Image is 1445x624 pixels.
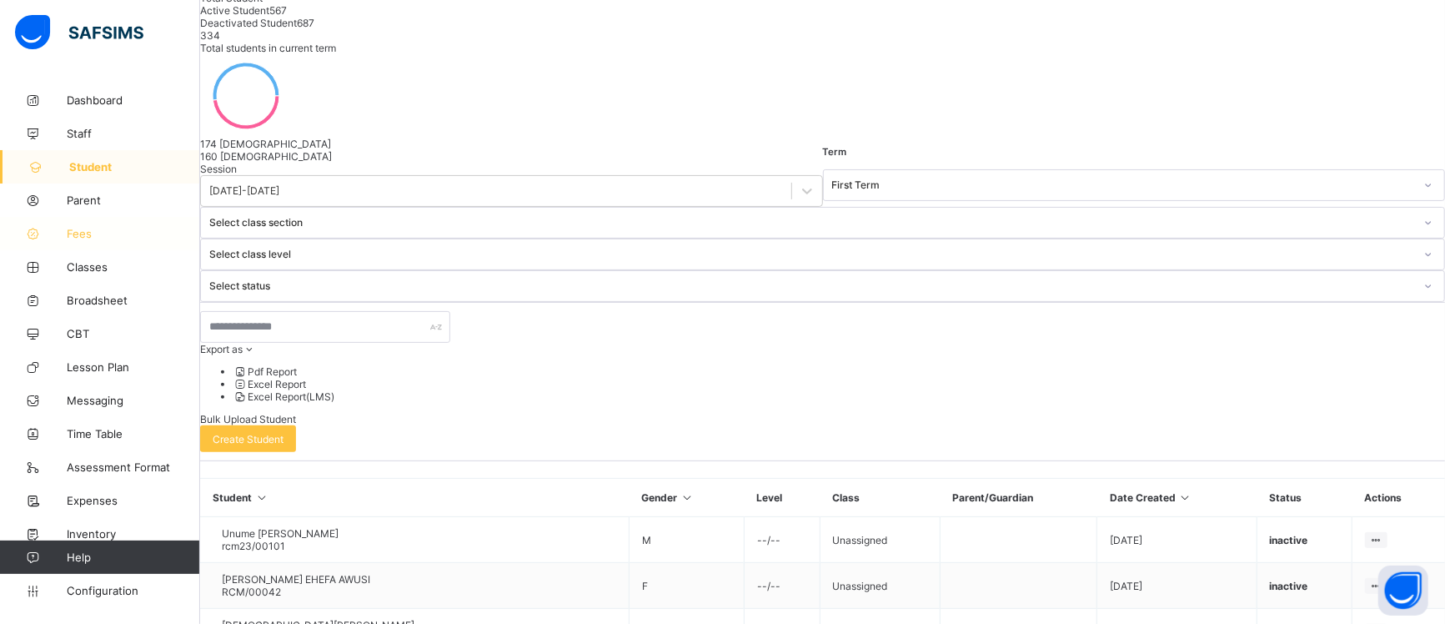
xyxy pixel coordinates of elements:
td: M [630,517,745,563]
span: 687 [297,17,314,29]
div: Select class section [209,217,1414,229]
td: --/-- [744,517,820,563]
span: Session [200,163,237,175]
th: Gender [630,479,745,517]
th: Date Created [1097,479,1257,517]
span: Student [69,160,200,174]
span: 160 [200,150,218,163]
div: [DATE]-[DATE] [209,185,279,198]
span: Fees [67,227,200,240]
span: Total students in current term [200,42,336,54]
td: Unassigned [820,563,940,609]
span: Term [823,146,847,158]
span: [DEMOGRAPHIC_DATA] [220,150,332,163]
div: Select class level [209,249,1414,261]
div: First Term [832,179,1415,191]
span: 334 [200,29,220,42]
span: Create Student [213,433,283,445]
th: Parent/Guardian [940,479,1097,517]
i: Sort in Ascending Order [1178,491,1192,504]
span: Help [67,551,199,564]
span: Assessment Format [67,460,200,474]
span: Deactivated Student [200,17,297,29]
span: Dashboard [67,93,200,107]
span: 567 [269,4,287,17]
span: inactive [1270,580,1308,592]
th: Actions [1352,479,1445,517]
td: [DATE] [1097,517,1257,563]
span: Classes [67,260,200,274]
img: safsims [15,15,143,50]
td: Unassigned [820,517,940,563]
span: Unume [PERSON_NAME] [222,527,616,540]
span: Export as [200,343,243,355]
li: dropdown-list-item-null-2 [233,390,1445,403]
span: Configuration [67,584,199,597]
span: rcm23/00101 [222,540,285,552]
span: 174 [200,138,217,150]
td: --/-- [744,563,820,609]
span: RCM/00042 [222,586,281,598]
th: Status [1257,479,1352,517]
span: Messaging [67,394,200,407]
td: [DATE] [1097,563,1257,609]
th: Class [820,479,940,517]
i: Sort in Ascending Order [680,491,695,504]
span: [DEMOGRAPHIC_DATA] [219,138,331,150]
span: Broadsheet [67,294,200,307]
li: dropdown-list-item-null-1 [233,378,1445,390]
span: inactive [1270,534,1308,546]
span: CBT [67,327,200,340]
span: Expenses [67,494,200,507]
span: Staff [67,127,200,140]
button: Open asap [1378,566,1428,616]
th: Student [201,479,630,517]
span: Time Table [67,427,200,440]
span: Active Student [200,4,269,17]
span: [PERSON_NAME] EHEFA AWUSI [222,573,616,586]
div: Select status [209,280,1414,293]
td: F [630,563,745,609]
span: Inventory [67,527,200,541]
i: Sort in Ascending Order [255,491,269,504]
span: Bulk Upload Student [200,413,296,425]
span: Parent [67,194,200,207]
li: dropdown-list-item-null-0 [233,365,1445,378]
th: Level [744,479,820,517]
span: Lesson Plan [67,360,200,374]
